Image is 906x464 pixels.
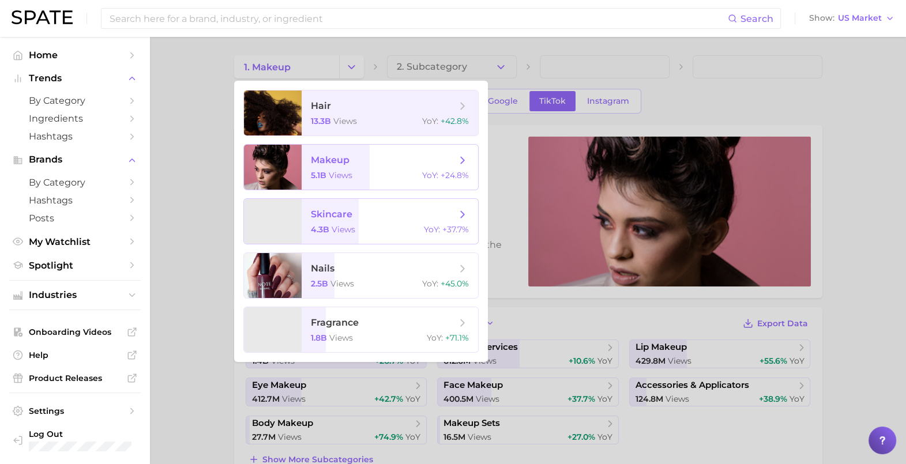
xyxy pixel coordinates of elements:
[329,333,353,343] span: views
[29,290,121,300] span: Industries
[332,224,355,235] span: views
[422,278,438,289] span: YoY :
[329,170,352,180] span: views
[29,195,121,206] span: Hashtags
[311,263,334,274] span: nails
[9,323,141,341] a: Onboarding Videos
[29,373,121,383] span: Product Releases
[422,170,438,180] span: YoY :
[424,224,440,235] span: YoY :
[311,224,329,235] span: 4.3b
[29,50,121,61] span: Home
[9,209,141,227] a: Posts
[12,10,73,24] img: SPATE
[445,333,469,343] span: +71.1%
[234,81,488,362] ul: Change Category
[9,191,141,209] a: Hashtags
[740,13,773,24] span: Search
[29,131,121,142] span: Hashtags
[9,256,141,274] a: Spotlight
[311,278,328,289] span: 2.5b
[9,173,141,191] a: by Category
[29,73,121,84] span: Trends
[9,110,141,127] a: Ingredients
[29,154,121,165] span: Brands
[9,46,141,64] a: Home
[9,425,141,455] a: Log out. Currently logged in with e-mail jefeinstein@elfbeauty.com.
[311,209,352,220] span: skincare
[311,333,327,343] span: 1.8b
[311,100,331,111] span: hair
[330,278,354,289] span: views
[9,402,141,420] a: Settings
[9,151,141,168] button: Brands
[29,406,121,416] span: Settings
[9,92,141,110] a: by Category
[806,11,897,26] button: ShowUS Market
[441,170,469,180] span: +24.8%
[311,154,349,165] span: makeup
[29,260,121,271] span: Spotlight
[108,9,728,28] input: Search here for a brand, industry, or ingredient
[441,116,469,126] span: +42.8%
[29,429,136,439] span: Log Out
[9,127,141,145] a: Hashtags
[29,327,121,337] span: Onboarding Videos
[311,317,359,328] span: fragrance
[29,350,121,360] span: Help
[441,278,469,289] span: +45.0%
[809,15,834,21] span: Show
[333,116,357,126] span: views
[9,70,141,87] button: Trends
[29,95,121,106] span: by Category
[422,116,438,126] span: YoY :
[311,170,326,180] span: 5.1b
[29,113,121,124] span: Ingredients
[9,346,141,364] a: Help
[9,369,141,387] a: Product Releases
[9,233,141,251] a: My Watchlist
[427,333,443,343] span: YoY :
[29,236,121,247] span: My Watchlist
[442,224,469,235] span: +37.7%
[29,213,121,224] span: Posts
[9,286,141,304] button: Industries
[311,116,331,126] span: 13.3b
[838,15,882,21] span: US Market
[29,177,121,188] span: by Category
